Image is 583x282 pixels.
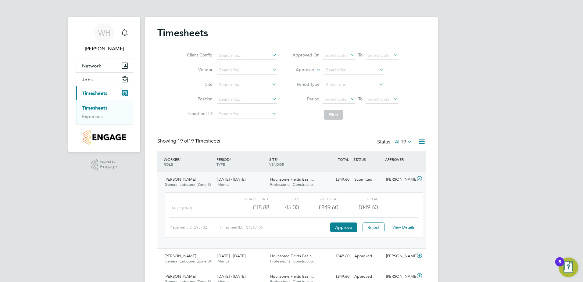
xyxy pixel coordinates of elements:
div: [PERSON_NAME] [384,272,415,282]
a: Go to home page [76,130,133,145]
div: 8 [558,262,561,270]
span: / [230,157,231,162]
label: Period [292,96,320,102]
button: Jobs [76,73,133,86]
input: Search for... [217,95,277,104]
span: / [179,157,181,162]
span: Hounsome Fields Basin… [270,177,316,182]
label: Approved On [292,52,320,58]
h2: Timesheets [157,27,208,39]
div: £849.60 [320,175,352,185]
div: Submitted [352,175,384,185]
span: 19 of [177,138,188,144]
button: Open Resource Center, 8 new notifications [559,258,578,277]
span: Manual [217,258,231,264]
button: Timesheets [76,86,133,100]
span: Select date [368,52,390,58]
a: Timesheets [82,105,107,111]
input: Search for... [217,81,277,89]
div: QTY [269,195,299,202]
span: [DATE] - [DATE] [217,177,245,182]
span: Select date [325,96,347,102]
div: 45.00 [269,202,299,212]
span: [PERSON_NAME] [165,177,196,182]
input: Search for... [217,66,277,74]
span: TYPE [216,162,225,167]
div: Status [377,138,413,146]
input: Search for... [217,110,277,118]
label: Timesheet ID [185,111,213,116]
div: [PERSON_NAME] [384,175,415,185]
span: WH [98,29,111,37]
span: To [356,95,364,103]
div: Approved [352,272,384,282]
div: Timesheet ID: TS1813165 [219,222,329,232]
img: countryside-properties-logo-retina.png [83,130,126,145]
div: APPROVER [384,154,415,165]
span: Powered by [100,159,117,164]
span: Basic (£/HR) [171,206,192,210]
span: 19 [401,139,406,145]
span: General Labourer (Zone 3) [165,182,211,187]
span: Wayne Harris [76,45,133,52]
span: Hounsome Fields Basin… [270,253,316,258]
span: To [356,51,364,59]
div: Total [338,195,377,202]
a: Powered byEngage [91,159,117,171]
label: Period Type [292,81,320,87]
span: Manual [217,182,231,187]
div: £849.60 [299,202,338,212]
button: Reject [363,222,384,232]
button: Filter [324,110,343,120]
span: Professional Constructio… [270,182,317,187]
span: 19 Timesheets [177,138,220,144]
button: Approve [330,222,357,232]
span: [PERSON_NAME] [165,253,196,258]
label: Approver [287,67,314,73]
input: Search for... [324,66,384,74]
label: All [395,139,412,145]
span: £849.60 [358,204,378,211]
div: WORKER [162,154,215,170]
div: Showing [157,138,221,144]
a: WH[PERSON_NAME] [76,23,133,52]
div: £849.60 [320,272,352,282]
label: Vendor [185,67,213,72]
span: General Labourer (Zone 3) [165,258,211,264]
div: SITE [268,154,320,170]
label: Site [185,81,213,87]
div: STATUS [352,154,384,165]
div: Approved [352,251,384,261]
span: [DATE] - [DATE] [217,274,245,279]
span: VENDOR [269,162,284,167]
span: Engage [100,164,117,169]
div: [PERSON_NAME] [384,251,415,261]
div: Sub Total [299,195,338,202]
span: TOTAL [338,157,349,162]
span: Professional Constructio… [270,258,317,264]
span: Hounsome Fields Basin… [270,274,316,279]
span: Select date [368,96,390,102]
label: Client Config [185,52,213,58]
div: Timesheets [76,100,133,125]
div: Charge rate [230,195,269,202]
input: Select one [324,81,384,89]
span: Timesheets [82,90,107,96]
input: Search for... [217,51,277,60]
div: PERIOD [215,154,268,170]
a: View Details [392,225,415,230]
span: Network [82,63,101,69]
a: Expenses [82,114,103,119]
span: [PERSON_NAME] [165,274,196,279]
button: Network [76,59,133,72]
div: Placement ID: 293732 [170,222,219,232]
nav: Main navigation [68,17,140,152]
span: [DATE] - [DATE] [217,253,245,258]
span: / [277,157,278,162]
div: £849.60 [320,251,352,261]
div: £18.88 [230,202,269,212]
span: Jobs [82,77,93,82]
label: Position [185,96,213,102]
span: ROLE [164,162,173,167]
span: Select date [325,52,347,58]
